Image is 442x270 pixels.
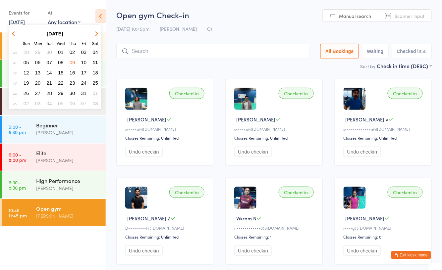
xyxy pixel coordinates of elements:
[344,147,381,157] button: Undo checkin
[36,129,100,136] div: [PERSON_NAME]
[46,70,52,75] span: 14
[125,225,206,231] div: D•••••••••f@[DOMAIN_NAME]
[388,187,423,198] div: Checked in
[234,234,315,240] div: Classes Remaining: 1
[92,70,98,75] span: 18
[24,70,29,75] span: 12
[58,90,64,96] span: 29
[92,40,98,46] small: Saturday
[56,68,66,77] button: 15
[69,40,76,46] small: Thursday
[21,58,31,67] button: 05
[2,199,106,226] a: 10:45 -11:45 pmOpen gym[PERSON_NAME]
[362,44,389,59] button: Waiting
[2,88,106,115] a: 5:00 -6:30 pmParent co play[PERSON_NAME]
[56,48,66,57] button: 01
[127,116,166,123] span: [PERSON_NAME]
[56,89,66,98] button: 29
[421,49,427,54] div: 56
[79,99,89,108] button: 07
[125,88,147,110] img: image1737244047.png
[46,60,52,65] span: 07
[44,99,54,108] button: 04
[236,215,256,222] span: Vikram N
[125,135,206,141] div: Classes Remaining: Unlimited
[24,90,29,96] span: 26
[395,13,425,19] span: Scanner input
[9,124,26,135] time: 5:00 - 6:30 pm
[24,60,29,65] span: 05
[92,49,98,55] span: 04
[21,78,31,87] button: 19
[346,116,389,123] span: [PERSON_NAME] v
[125,187,147,209] img: image1723321079.png
[81,80,87,86] span: 24
[33,40,42,46] small: Monday
[127,215,171,222] span: [PERSON_NAME] Z
[125,246,163,256] button: Undo checkin
[392,44,432,59] button: Checked in56
[160,25,197,32] span: [PERSON_NAME]
[24,101,29,106] span: 02
[47,31,63,36] strong: [DATE]
[44,78,54,87] button: 21
[125,234,206,240] div: Classes Remaining: Unlimited
[234,147,272,157] button: Undo checkin
[2,60,106,87] a: 5:00 -7:00 pmHigh Performance[PERSON_NAME]
[70,90,75,96] span: 30
[67,48,78,57] button: 02
[9,7,41,18] div: Events for
[2,32,106,60] a: 6:00 -4:00 pmPickleball Access[PERSON_NAME]
[57,40,65,46] small: Wednesday
[70,70,75,75] span: 16
[377,62,432,69] div: Check in time (DESC)
[9,207,27,218] time: 10:45 - 11:45 pm
[234,126,315,132] div: s•••••a@[DOMAIN_NAME]
[21,48,31,57] button: 28
[36,205,100,212] div: Open gym
[234,246,272,256] button: Undo checkin
[116,44,309,59] input: Search
[58,60,64,65] span: 08
[70,80,75,86] span: 23
[70,101,75,106] span: 06
[67,99,78,108] button: 06
[35,70,41,75] span: 13
[279,187,314,198] div: Checked in
[33,78,43,87] button: 20
[24,49,29,55] span: 28
[36,149,100,157] div: Elite
[44,58,54,67] button: 07
[36,177,100,184] div: High Performance
[116,9,432,20] h2: Open gym Check-in
[169,88,204,99] div: Checked in
[44,89,54,98] button: 28
[13,70,17,75] em: 42
[48,7,81,18] div: At
[2,116,106,143] a: 5:00 -6:30 pmBeginner[PERSON_NAME]
[207,25,212,32] span: C1
[33,89,43,98] button: 27
[70,49,75,55] span: 02
[344,225,425,231] div: i••••g@[DOMAIN_NAME]
[79,78,89,87] button: 24
[24,80,29,86] span: 19
[320,44,359,59] button: All Bookings
[92,80,98,86] span: 25
[92,60,98,65] span: 11
[90,99,100,108] button: 08
[344,187,366,209] img: image1723251570.png
[81,101,87,106] span: 07
[35,80,41,86] span: 20
[36,157,100,164] div: [PERSON_NAME]
[35,49,41,55] span: 29
[90,89,100,98] button: 01
[344,135,425,141] div: Classes Remaining: Unlimited
[46,90,52,96] span: 28
[81,49,87,55] span: 03
[58,70,64,75] span: 15
[279,88,314,99] div: Checked in
[23,40,30,46] small: Sunday
[339,13,371,19] span: Manual search
[46,49,52,55] span: 30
